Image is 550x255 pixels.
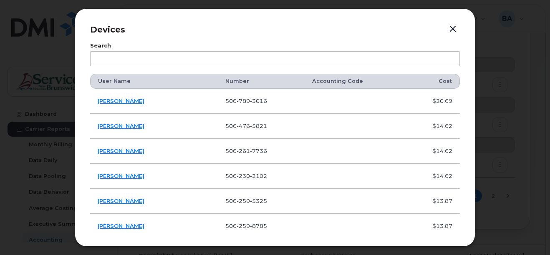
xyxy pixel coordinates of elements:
span: 506 [225,147,267,154]
span: 506 [225,122,267,129]
th: User Name [90,74,218,89]
span: 789 [237,97,250,104]
td: $20.69 [406,89,460,114]
th: Accounting Code [305,74,406,89]
span: 506 [225,97,267,104]
span: 476 [237,122,250,129]
th: Cost [406,74,460,89]
span: 2102 [250,172,267,179]
th: Number [218,74,305,89]
td: $14.62 [406,114,460,139]
td: $14.62 [406,164,460,189]
span: 506 [225,172,267,179]
span: 5821 [250,122,267,129]
span: 7736 [250,147,267,154]
span: 261 [237,147,250,154]
span: 3016 [250,97,267,104]
td: $14.62 [406,139,460,164]
span: 230 [237,172,250,179]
